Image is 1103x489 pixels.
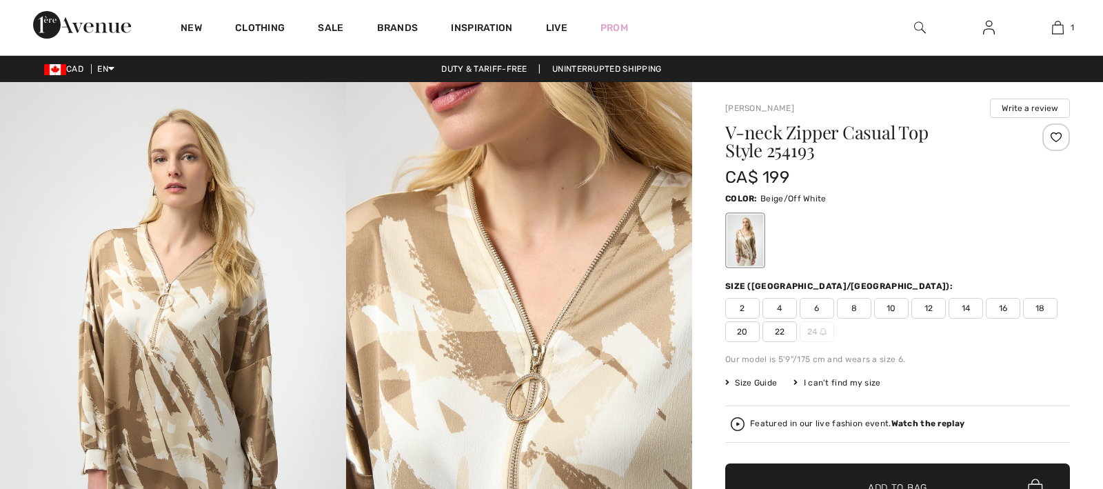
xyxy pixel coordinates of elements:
span: Size Guide [725,377,777,389]
span: 24 [800,321,834,342]
span: 2 [725,298,760,319]
span: 12 [911,298,946,319]
a: Clothing [235,22,285,37]
img: My Bag [1052,19,1064,36]
span: 20 [725,321,760,342]
div: Size ([GEOGRAPHIC_DATA]/[GEOGRAPHIC_DATA]): [725,280,955,292]
a: New [181,22,202,37]
span: Inspiration [451,22,512,37]
a: 1 [1024,19,1091,36]
span: 16 [986,298,1020,319]
span: CA$ 199 [725,168,789,187]
span: 18 [1023,298,1058,319]
span: 8 [837,298,871,319]
span: 6 [800,298,834,319]
span: Color: [725,194,758,203]
div: Our model is 5'9"/175 cm and wears a size 6. [725,353,1070,366]
img: Watch the replay [731,417,745,431]
span: 22 [762,321,797,342]
img: Canadian Dollar [44,64,66,75]
span: EN [97,64,114,74]
span: 4 [762,298,797,319]
span: 14 [949,298,983,319]
img: ring-m.svg [820,328,827,335]
div: Beige/Off White [727,214,763,266]
iframe: Opens a widget where you can chat to one of our agents [1013,386,1089,420]
h1: V-neck Zipper Casual Top Style 254193 [725,123,1013,159]
span: Beige/Off White [760,194,827,203]
a: [PERSON_NAME] [725,103,794,113]
span: 10 [874,298,909,319]
button: Write a review [990,99,1070,118]
strong: Watch the replay [891,419,965,428]
a: Live [546,21,567,35]
a: Sign In [972,19,1006,37]
div: I can't find my size [793,377,880,389]
div: Featured in our live fashion event. [750,419,964,428]
a: Brands [377,22,418,37]
span: 1 [1071,21,1074,34]
img: My Info [983,19,995,36]
img: 1ère Avenue [33,11,131,39]
a: Prom [600,21,628,35]
span: CAD [44,64,89,74]
a: Sale [318,22,343,37]
img: search the website [914,19,926,36]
